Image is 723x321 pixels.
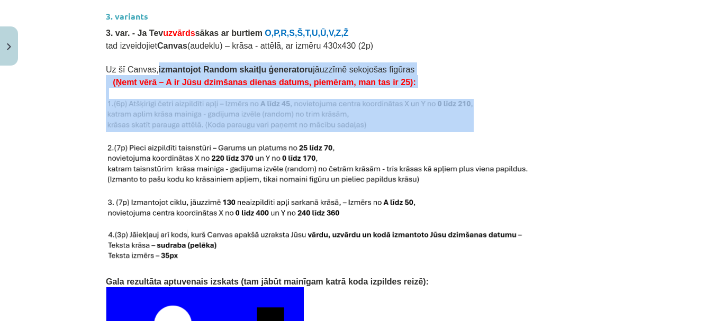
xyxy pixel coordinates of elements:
span: Gala rezultāta aptuvenais izskats (tam jābūt mainīgam katrā koda izpildes reizē): [106,277,429,286]
span: O,P,R,S,Š,T,U,Ū,V,Z,Ž [265,29,348,38]
span: Uz šī Canvas, jāuzzīmē sekojošas figūras [106,65,414,74]
img: icon-close-lesson-0947bae3869378f0d4975bcd49f059093ad1ed9edebbc8119c70593378902aed.svg [7,43,11,50]
span: uzvārds [163,29,195,38]
b: Canvas [157,41,187,50]
span: (Ņemt vērā – A ir Jūsu dzimšanas dienas datums, piemēram, man tas ir 25): [113,78,415,87]
span: tad izveidojiet (audeklu) – krāsa - attēlā, ar izmēru 430x430 (2p) [106,41,373,50]
b: izmantojot Random skaitļu ģeneratoru [159,65,313,74]
span: 3. var. - Ja Tev sākas ar burtiem [106,29,263,38]
strong: 3. variants [106,11,148,22]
